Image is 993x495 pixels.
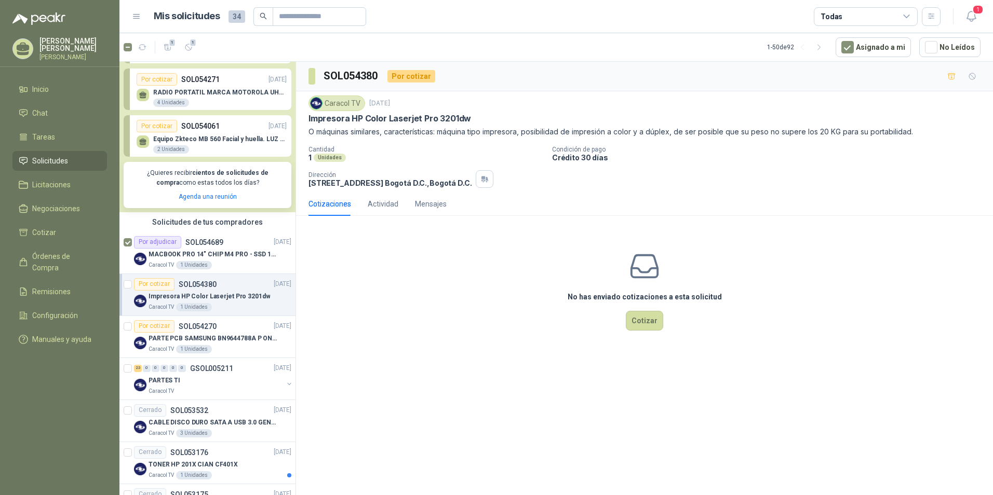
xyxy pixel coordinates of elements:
a: Por cotizarSOL054380[DATE] Company LogoImpresora HP Color Laserjet Pro 3201dwCaracol TV1 Unidades [119,274,296,316]
img: Company Logo [134,463,146,475]
div: Por cotizar [387,70,435,82]
p: SOL054689 [185,239,223,246]
span: Tareas [32,131,55,143]
div: 23 [134,365,142,372]
a: Tareas [12,127,107,147]
span: Chat [32,107,48,119]
span: 1 [190,38,197,47]
span: Configuración [32,310,78,321]
div: 2 Unidades [153,145,189,154]
span: 1 [972,5,984,15]
p: SOL054061 [181,120,220,132]
p: Caracol TV [149,345,174,353]
h3: No has enviado cotizaciones a esta solicitud [568,291,722,302]
a: CerradoSOL053532[DATE] Company LogoCABLE DISCO DURO SATA A USB 3.0 GENERICOCaracol TV3 Unidades [119,400,296,442]
p: CABLE DISCO DURO SATA A USB 3.0 GENERICO [149,418,278,428]
p: [DATE] [269,121,287,131]
div: Cerrado [134,446,166,459]
div: 1 Unidades [176,261,212,269]
h1: Mis solicitudes [154,9,220,24]
p: Caracol TV [149,387,174,395]
a: Por cotizarSOL054270[DATE] Company LogoPARTE PCB SAMSUNG BN9644788A P ONECONNECaracol TV1 Unidades [119,316,296,358]
span: Manuales y ayuda [32,334,91,345]
p: Caracol TV [149,303,174,311]
p: [DATE] [274,405,291,415]
img: Company Logo [311,98,322,109]
button: Cotizar [626,311,663,331]
h3: SOL054380 [324,68,379,84]
img: Company Logo [134,421,146,433]
span: Solicitudes [32,155,68,167]
p: RADIO PORTATIL MARCA MOTOROLA UHF SIN PANTALLA CON GPS, INCLUYE: ANTENA, BATERIA, CLIP Y CARGADOR [153,89,287,96]
p: Condición de pago [552,146,989,153]
div: Por cotizar [134,278,175,291]
a: Órdenes de Compra [12,246,107,278]
div: Actividad [368,198,398,210]
a: Chat [12,103,107,123]
img: Company Logo [134,337,146,349]
div: 0 [152,365,159,372]
p: [DATE] [274,321,291,331]
div: 0 [169,365,177,372]
div: 1 Unidades [176,345,212,353]
b: cientos de solicitudes de compra [156,169,269,186]
p: [DATE] [274,363,291,373]
p: ¿Quieres recibir como estas todos los días? [130,168,285,188]
p: [PERSON_NAME] [PERSON_NAME] [39,37,107,52]
a: 23 0 0 0 0 0 GSOL005211[DATE] Company LogoPARTES TICaracol TV [134,362,293,395]
a: Manuales y ayuda [12,329,107,349]
p: Caracol TV [149,429,174,437]
div: Caracol TV [308,95,365,111]
img: Company Logo [134,379,146,391]
a: CerradoSOL053176[DATE] Company LogoTONER HP 201X CIAN CF401XCaracol TV1 Unidades [119,442,296,484]
span: search [260,12,267,20]
p: Dirección [308,171,472,178]
p: SOL054380 [179,281,217,288]
span: Licitaciones [32,179,71,190]
a: Configuración [12,306,107,325]
div: Mensajes [415,198,447,210]
p: SOL054271 [181,74,220,85]
p: PARTES TI [149,376,180,386]
a: Por cotizarSOL054061[DATE] Equipo Zkteco MB 560 Facial y huella. LUZ VISIBLE2 Unidades [124,115,291,157]
p: Cantidad [308,146,544,153]
p: [DATE] [274,447,291,457]
button: 1 [180,39,197,56]
div: 0 [178,365,186,372]
span: Remisiones [32,286,71,297]
p: [PERSON_NAME] [39,54,107,60]
p: Equipo Zkteco MB 560 Facial y huella. LUZ VISIBLE [153,135,287,143]
div: 3 Unidades [176,429,212,437]
p: Crédito 30 días [552,153,989,162]
p: O máquinas similares, características: máquina tipo impresora, posibilidad de impresión a color y... [308,126,981,137]
p: [DATE] [369,99,390,108]
p: SOL053532 [170,407,208,414]
div: 4 Unidades [153,99,189,107]
img: Company Logo [134,253,146,265]
div: Por cotizar [137,120,177,132]
a: Por adjudicarSOL054689[DATE] Company LogoMACBOOK PRO 14" CHIP M4 PRO - SSD 1TB RAM 24GBCaracol TV... [119,232,296,274]
img: Company Logo [134,295,146,307]
span: Órdenes de Compra [32,251,97,273]
a: Solicitudes [12,151,107,171]
div: Por adjudicar [134,236,181,249]
button: No Leídos [919,37,981,57]
span: 1 [169,38,176,47]
span: Negociaciones [32,203,80,214]
span: Inicio [32,84,49,95]
p: [DATE] [269,75,287,85]
p: [STREET_ADDRESS] Bogotá D.C. , Bogotá D.C. [308,178,472,187]
p: SOL054270 [179,323,217,330]
a: Agenda una reunión [179,193,237,200]
p: Caracol TV [149,261,174,269]
div: 0 [143,365,151,372]
button: Asignado a mi [836,37,911,57]
span: 34 [229,10,245,23]
p: GSOL005211 [190,365,233,372]
p: SOL053176 [170,449,208,456]
p: [DATE] [274,279,291,289]
div: Todas [821,11,842,22]
a: Inicio [12,79,107,99]
div: 1 Unidades [176,303,212,311]
a: Remisiones [12,282,107,301]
